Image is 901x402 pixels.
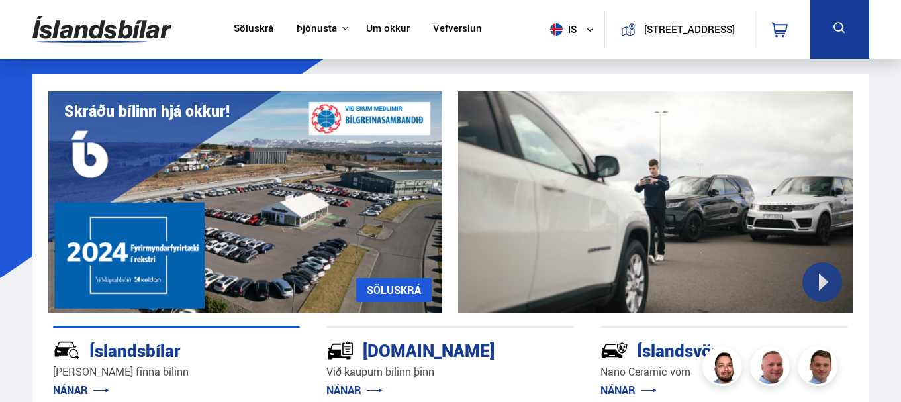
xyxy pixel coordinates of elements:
p: Nano Ceramic vörn [600,364,848,379]
div: Íslandsbílar [53,338,254,361]
a: NÁNAR [600,383,657,397]
a: NÁNAR [53,383,109,397]
img: -Svtn6bYgwAsiwNX.svg [600,336,628,364]
a: Vefverslun [433,23,482,36]
img: siFngHWaQ9KaOqBr.png [752,348,792,388]
img: svg+xml;base64,PHN2ZyB4bWxucz0iaHR0cDovL3d3dy53My5vcmcvMjAwMC9zdmciIHdpZHRoPSI1MTIiIGhlaWdodD0iNT... [550,23,563,36]
img: FbJEzSuNWCJXmdc-.webp [800,348,839,388]
img: nhp88E3Fdnt1Opn2.png [704,348,744,388]
a: Söluskrá [234,23,273,36]
img: eKx6w-_Home_640_.png [48,91,443,313]
p: Við kaupum bílinn þinn [326,364,574,379]
div: Íslandsvörn [600,338,801,361]
button: Þjónusta [297,23,337,35]
img: G0Ugv5HjCgRt.svg [32,8,171,51]
p: [PERSON_NAME] finna bílinn [53,364,301,379]
h1: Skráðu bílinn hjá okkur! [64,102,230,120]
a: NÁNAR [326,383,383,397]
a: SÖLUSKRÁ [356,278,432,302]
img: JRvxyua_JYH6wB4c.svg [53,336,81,364]
a: Um okkur [366,23,410,36]
span: is [545,23,578,36]
button: [STREET_ADDRESS] [641,24,738,35]
button: is [545,10,604,49]
a: [STREET_ADDRESS] [612,11,747,48]
div: [DOMAIN_NAME] [326,338,527,361]
img: tr5P-W3DuiFaO7aO.svg [326,336,354,364]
